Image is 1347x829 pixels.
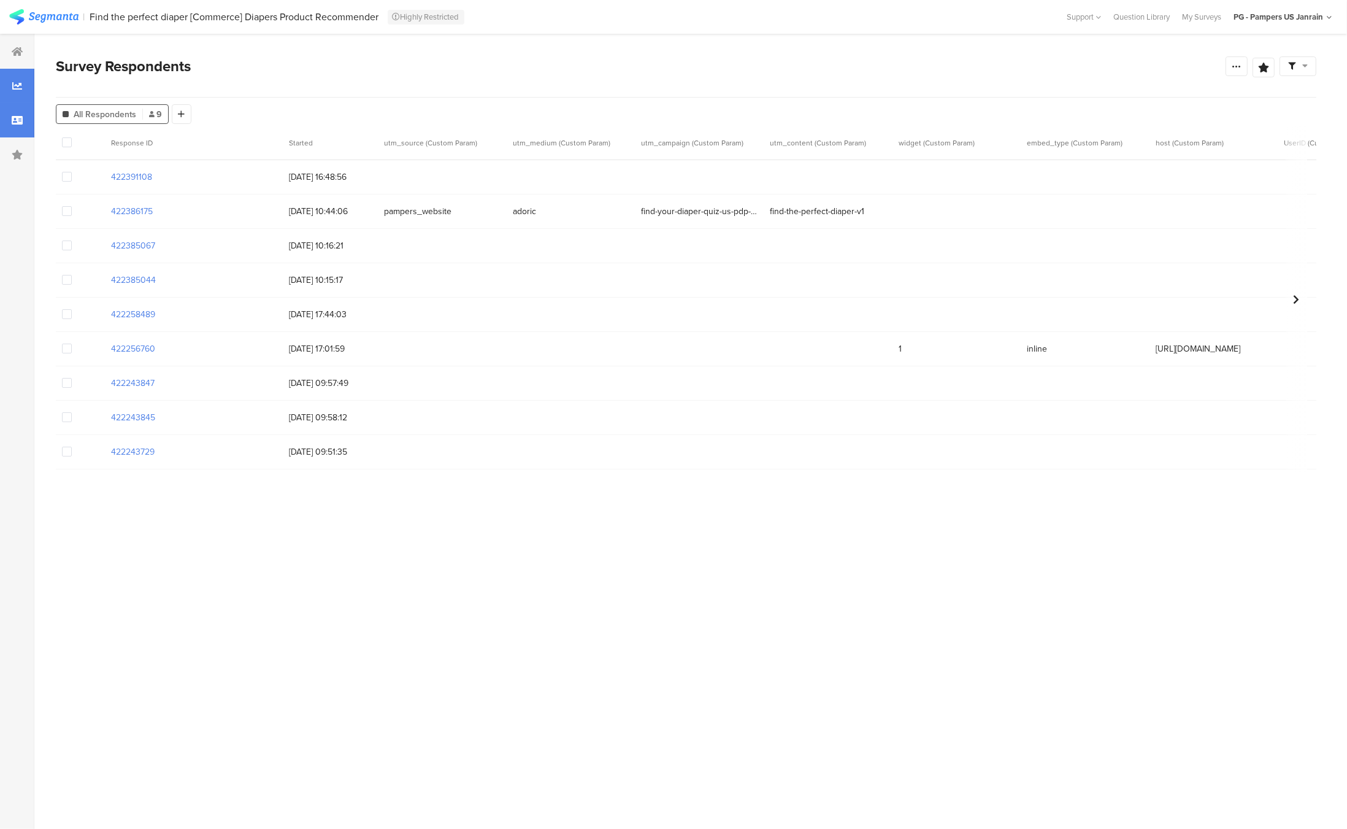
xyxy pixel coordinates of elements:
section: 422385044 [111,274,156,287]
span: All Respondents [74,108,136,121]
section: 422391108 [111,171,152,183]
span: embed_type (Custom Param) [1027,137,1122,148]
section: 422386175 [111,205,153,218]
span: find-your-diaper-quiz-us-pdp-banners [641,205,758,218]
span: [DATE] 09:51:35 [289,445,372,458]
span: widget (Custom Param) [899,137,975,148]
span: adoric [513,205,629,218]
span: 9 [149,108,162,121]
span: [DATE] 10:16:21 [289,239,372,252]
section: 422256760 [111,342,155,355]
span: [DATE] 17:44:03 [289,308,372,321]
span: [DATE] 09:58:12 [289,411,372,424]
span: utm_campaign (Custom Param) [641,137,743,148]
span: Survey Respondents [56,55,191,77]
section: 422243729 [111,445,155,458]
span: find-the-perfect-diaper-v1 [770,205,886,218]
span: utm_source (Custom Param) [384,137,477,148]
div: PG - Pampers US Janrain [1234,11,1323,23]
div: Support [1067,7,1101,26]
span: [DATE] 16:48:56 [289,171,372,183]
span: pampers_website [384,205,501,218]
section: 422243845 [111,411,155,424]
div: Highly Restricted [388,10,464,25]
span: utm_content (Custom Param) [770,137,866,148]
a: My Surveys [1176,11,1227,23]
section: 422258489 [111,308,155,321]
img: segmanta logo [9,9,79,25]
span: host (Custom Param) [1156,137,1224,148]
span: utm_medium (Custom Param) [513,137,610,148]
a: Question Library [1107,11,1176,23]
section: 422385067 [111,239,155,252]
div: Find the perfect diaper [Commerce] Diapers Product Recommender [90,11,379,23]
span: Response ID [111,137,153,148]
span: 1 [899,342,1015,355]
span: [URL][DOMAIN_NAME] [1156,342,1272,355]
span: [DATE] 17:01:59 [289,342,372,355]
span: [DATE] 10:44:06 [289,205,372,218]
section: 422243847 [111,377,155,390]
span: [DATE] 10:15:17 [289,274,372,287]
div: | [83,10,85,24]
span: Started [289,137,313,148]
span: [DATE] 09:57:49 [289,377,372,390]
span: inline [1027,342,1143,355]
